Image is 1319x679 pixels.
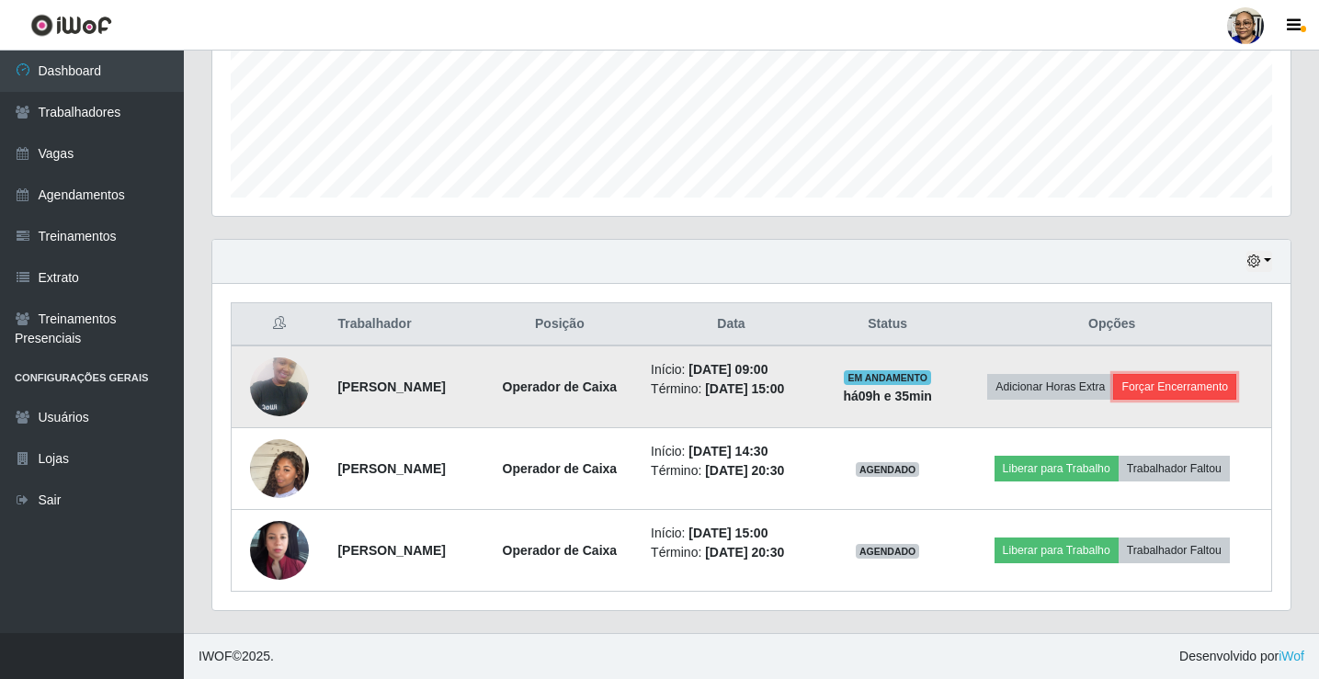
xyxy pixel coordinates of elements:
[987,374,1113,400] button: Adicionar Horas Extra
[1119,538,1230,563] button: Trabalhador Faltou
[995,456,1119,481] button: Liberar para Trabalho
[688,444,768,458] time: [DATE] 14:30
[952,303,1271,346] th: Opções
[856,544,920,559] span: AGENDADO
[337,461,445,476] strong: [PERSON_NAME]
[503,379,618,394] strong: Operador de Caixa
[688,526,768,540] time: [DATE] 15:00
[651,524,812,543] li: Início:
[250,416,309,521] img: 1745635313698.jpeg
[1179,647,1304,666] span: Desenvolvido por
[480,303,640,346] th: Posição
[199,647,274,666] span: © 2025 .
[1113,374,1236,400] button: Forçar Encerramento
[705,545,784,560] time: [DATE] 20:30
[651,461,812,481] li: Término:
[250,485,309,616] img: 1724447097155.jpeg
[856,462,920,477] span: AGENDADO
[337,543,445,558] strong: [PERSON_NAME]
[337,379,445,394] strong: [PERSON_NAME]
[651,360,812,379] li: Início:
[995,538,1119,563] button: Liberar para Trabalho
[1279,649,1304,663] a: iWof
[651,379,812,399] li: Término:
[1119,456,1230,481] button: Trabalhador Faltou
[844,370,931,385] span: EM ANDAMENTO
[199,649,233,663] span: IWOF
[651,543,812,562] li: Término:
[705,463,784,478] time: [DATE] 20:30
[503,543,618,558] strong: Operador de Caixa
[326,303,479,346] th: Trabalhador
[705,381,784,396] time: [DATE] 15:00
[250,347,309,425] img: 1724608563724.jpeg
[823,303,953,346] th: Status
[843,389,932,403] strong: há 09 h e 35 min
[688,362,768,377] time: [DATE] 09:00
[640,303,823,346] th: Data
[503,461,618,476] strong: Operador de Caixa
[30,14,112,37] img: CoreUI Logo
[651,442,812,461] li: Início:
